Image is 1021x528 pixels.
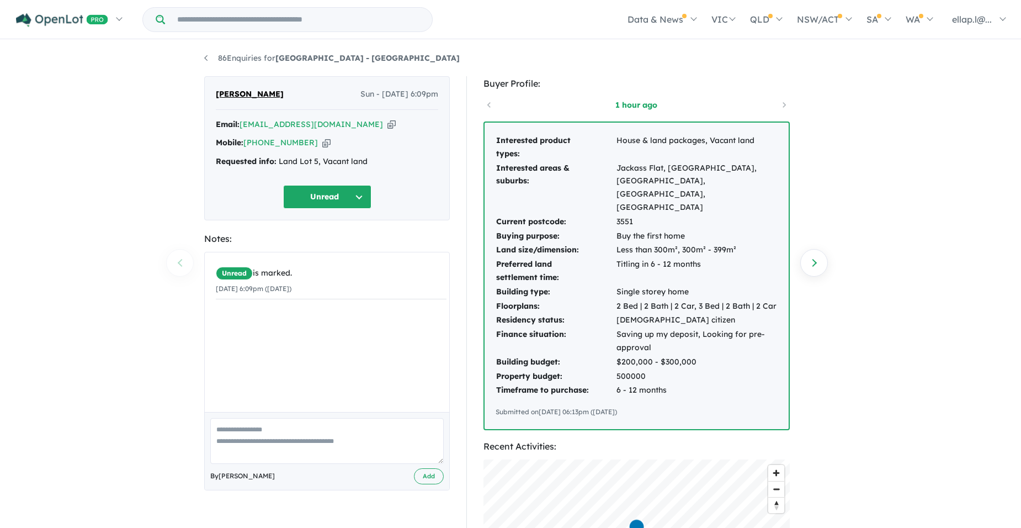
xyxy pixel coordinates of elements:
[210,471,275,482] span: By [PERSON_NAME]
[216,155,438,168] div: Land Lot 5, Vacant land
[496,215,616,229] td: Current postcode:
[204,53,460,63] a: 86Enquiries for[GEOGRAPHIC_DATA] - [GEOGRAPHIC_DATA]
[275,53,460,63] strong: [GEOGRAPHIC_DATA] - [GEOGRAPHIC_DATA]
[496,406,778,418] div: Submitted on [DATE] 06:13pm ([DATE])
[496,299,616,314] td: Floorplans:
[616,243,778,257] td: Less than 300m², 300m² - 399m²
[496,134,616,161] td: Interested product types:
[496,161,616,215] td: Interested areas & suburbs:
[616,215,778,229] td: 3551
[496,313,616,328] td: Residency status:
[216,267,446,280] div: is marked.
[322,137,331,149] button: Copy
[16,13,108,27] img: Openlot PRO Logo White
[240,119,383,129] a: [EMAIL_ADDRESS][DOMAIN_NAME]
[952,14,992,25] span: ellap.l@...
[616,328,778,355] td: Saving up my deposit, Looking for pre-approval
[616,313,778,328] td: [DEMOGRAPHIC_DATA] citizen
[496,285,616,299] td: Building type:
[483,439,790,454] div: Recent Activities:
[496,243,616,257] td: Land size/dimension:
[387,119,396,130] button: Copy
[768,465,784,481] button: Zoom in
[167,8,430,31] input: Try estate name, suburb, builder or developer
[768,481,784,497] button: Zoom out
[616,299,778,314] td: 2 Bed | 2 Bath | 2 Car, 3 Bed | 2 Bath | 2 Car
[360,88,438,101] span: Sun - [DATE] 6:09pm
[616,161,778,215] td: Jackass Flat, [GEOGRAPHIC_DATA], [GEOGRAPHIC_DATA], [GEOGRAPHIC_DATA], [GEOGRAPHIC_DATA]
[204,52,817,65] nav: breadcrumb
[414,468,444,484] button: Add
[496,369,616,384] td: Property budget:
[768,497,784,513] button: Reset bearing to north
[216,119,240,129] strong: Email:
[283,185,371,209] button: Unread
[496,328,616,355] td: Finance situation:
[216,156,276,166] strong: Requested info:
[496,257,616,285] td: Preferred land settlement time:
[496,383,616,398] td: Timeframe to purchase:
[616,369,778,384] td: 500000
[483,76,790,91] div: Buyer Profile:
[204,231,450,246] div: Notes:
[616,383,778,398] td: 6 - 12 months
[216,138,243,147] strong: Mobile:
[216,88,284,101] span: [PERSON_NAME]
[589,99,683,110] a: 1 hour ago
[616,355,778,369] td: $200,000 - $300,000
[216,267,253,280] span: Unread
[216,284,291,293] small: [DATE] 6:09pm ([DATE])
[616,229,778,244] td: Buy the first home
[616,134,778,161] td: House & land packages, Vacant land
[616,285,778,299] td: Single storey home
[243,138,318,147] a: [PHONE_NUMBER]
[496,355,616,369] td: Building budget:
[496,229,616,244] td: Buying purpose:
[616,257,778,285] td: Titling in 6 - 12 months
